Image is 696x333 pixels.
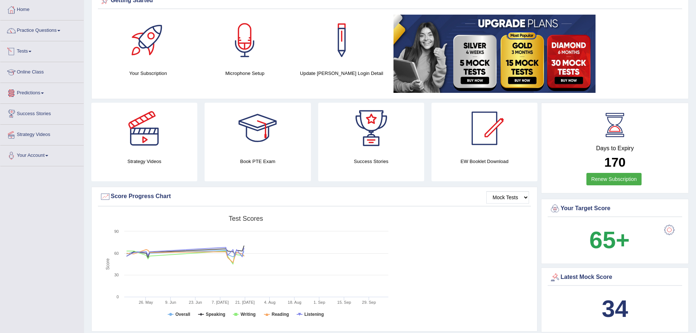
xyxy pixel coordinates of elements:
[165,300,176,304] tspan: 9. Jun
[304,312,324,317] tspan: Listening
[200,69,290,77] h4: Microphone Setup
[0,125,84,143] a: Strategy Videos
[549,145,680,152] h4: Days to Expiry
[362,300,376,304] tspan: 29. Sep
[337,300,351,304] tspan: 15. Sep
[103,69,193,77] h4: Your Subscription
[114,229,119,234] text: 90
[114,273,119,277] text: 30
[313,300,325,304] tspan: 1. Sep
[549,272,680,283] div: Latest Mock Score
[297,69,387,77] h4: Update [PERSON_NAME] Login Detail
[393,15,596,93] img: small5.jpg
[602,295,628,322] b: 34
[549,203,680,214] div: Your Target Score
[189,300,202,304] tspan: 23. Jun
[0,41,84,60] a: Tests
[205,158,311,165] h4: Book PTE Exam
[0,62,84,80] a: Online Class
[114,251,119,256] text: 60
[229,215,263,222] tspan: Test scores
[235,300,255,304] tspan: 21. [DATE]
[604,155,625,169] b: 170
[100,191,529,202] div: Score Progress Chart
[288,300,301,304] tspan: 18. Aug
[0,104,84,122] a: Success Stories
[175,312,190,317] tspan: Overall
[586,173,642,185] a: Renew Subscription
[91,158,197,165] h4: Strategy Videos
[139,300,153,304] tspan: 26. May
[431,158,537,165] h4: EW Booklet Download
[212,300,229,304] tspan: 7. [DATE]
[117,295,119,299] text: 0
[0,145,84,164] a: Your Account
[272,312,289,317] tspan: Reading
[240,312,255,317] tspan: Writing
[264,300,275,304] tspan: 4. Aug
[206,312,225,317] tspan: Speaking
[318,158,424,165] h4: Success Stories
[105,258,110,270] tspan: Score
[0,83,84,101] a: Predictions
[589,227,630,253] b: 65+
[0,20,84,39] a: Practice Questions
